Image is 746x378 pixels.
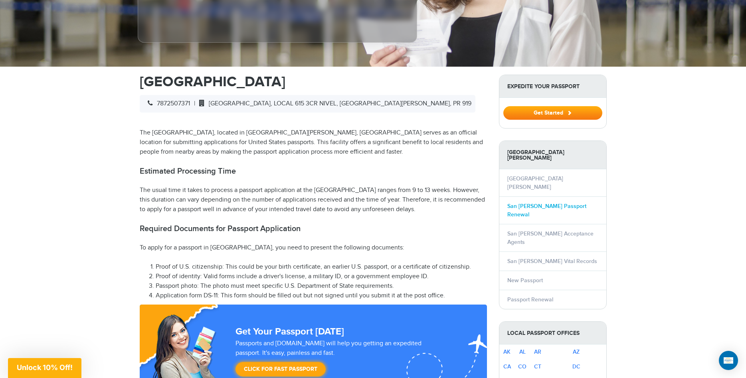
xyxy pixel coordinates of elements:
[507,277,543,284] a: New Passport
[140,95,475,113] div: |
[140,75,487,89] h1: [GEOGRAPHIC_DATA]
[534,348,541,355] a: AR
[140,166,487,176] h2: Estimated Processing Time
[507,296,553,303] a: Passport Renewal
[140,186,487,214] p: The usual time it takes to process a passport application at the [GEOGRAPHIC_DATA] ranges from 9 ...
[518,363,526,370] a: CO
[719,351,738,370] div: Open Intercom Messenger
[140,224,487,234] h2: Required Documents for Passport Application
[503,109,602,116] a: Get Started
[507,230,594,245] a: San [PERSON_NAME] Acceptance Agents
[235,362,326,376] a: Click for Fast Passport
[503,348,511,355] a: AK
[534,363,541,370] a: CT
[503,363,511,370] a: CA
[503,106,602,120] button: Get Started
[573,348,580,355] a: AZ
[519,348,526,355] a: AL
[140,243,487,253] p: To apply for a passport in [GEOGRAPHIC_DATA], you need to present the following documents:
[156,281,487,291] li: Passport photo: The photo must meet specific U.S. Department of State requirements.
[507,203,586,218] a: San [PERSON_NAME] Passport Renewal
[144,100,190,107] span: 7872507371
[235,326,344,337] strong: Get Your Passport [DATE]
[156,262,487,272] li: Proof of U.S. citizenship: This could be your birth certificate, an earlier U.S. passport, or a c...
[499,322,606,344] strong: Local Passport Offices
[195,100,471,107] span: [GEOGRAPHIC_DATA], LOCAL 615 3CR NIVEL, [GEOGRAPHIC_DATA][PERSON_NAME], PR 919
[572,363,580,370] a: DC
[156,291,487,301] li: Application form DS-11: This form should be filled out but not signed until you submit it at the ...
[156,272,487,281] li: Proof of identity: Valid forms include a driver's license, a military ID, or a government employe...
[499,141,606,169] strong: [GEOGRAPHIC_DATA][PERSON_NAME]
[507,258,597,265] a: San [PERSON_NAME] Vital Records
[499,75,606,98] strong: Expedite Your Passport
[140,128,487,157] p: The [GEOGRAPHIC_DATA], located in [GEOGRAPHIC_DATA][PERSON_NAME], [GEOGRAPHIC_DATA] serves as an ...
[17,363,73,372] span: Unlock 10% Off!
[8,358,81,378] div: Unlock 10% Off!
[507,175,563,190] a: [GEOGRAPHIC_DATA][PERSON_NAME]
